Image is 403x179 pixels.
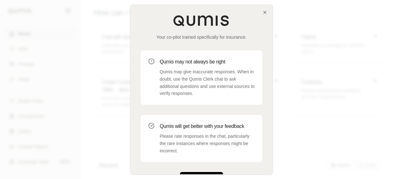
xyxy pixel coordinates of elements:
[160,123,255,130] h3: Qumis will get better with your feedback
[160,133,255,154] p: Please rate responses in the chat, particularly the rare instances where responses might be incor...
[160,58,255,66] h3: Qumis may not always be right
[173,15,230,26] img: Qumis Logo
[160,68,255,97] p: Qumis may give inaccurate responses. When in doubt, use the Qumis Clerk chat to ask additional qu...
[141,34,262,40] p: Your co-pilot trained specifically for insurance.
